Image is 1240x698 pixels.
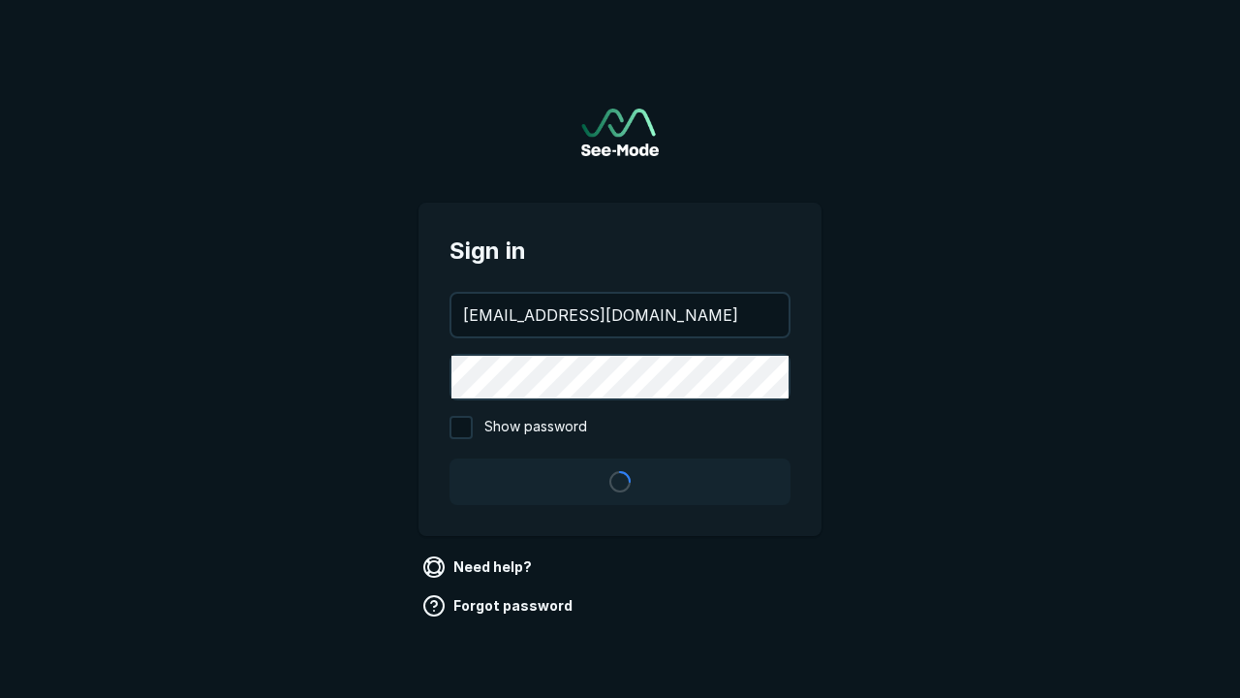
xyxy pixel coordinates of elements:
a: Forgot password [418,590,580,621]
a: Need help? [418,552,540,583]
span: Show password [484,416,587,439]
a: Go to sign in [581,109,659,156]
img: See-Mode Logo [581,109,659,156]
input: your@email.com [451,294,789,336]
span: Sign in [449,234,790,269]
